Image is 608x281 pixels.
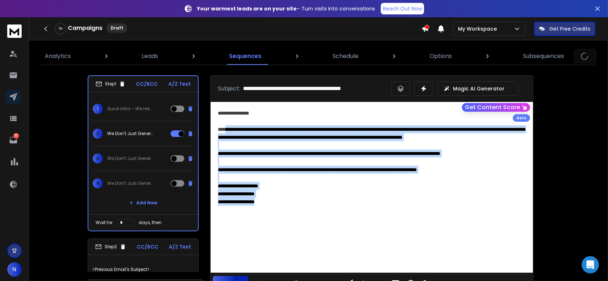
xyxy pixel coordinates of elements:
p: Magic AI Generator [453,85,505,92]
button: Magic AI Generator [437,81,519,96]
li: Step1CC/BCCA/Z Test1Quick Intro – We Help Brands Grow through Ads2We Don’t Just Generate Leads — ... [88,75,199,231]
button: Add New [123,196,163,210]
span: 3 [93,153,103,164]
p: Subject: [218,84,240,93]
p: CC/BCC [136,80,158,88]
div: Step 1 [96,81,125,87]
div: Step 2 [95,244,126,250]
a: Options [425,48,456,65]
div: Draft [107,23,127,33]
h1: Campaigns [68,24,102,32]
a: Schedule [328,48,363,65]
a: Reach Out Now [381,3,424,14]
a: Analytics [40,48,75,65]
button: Get Content Score [462,103,530,112]
p: Wait for [96,220,113,226]
div: Open Intercom Messenger [582,256,599,273]
p: A/Z Test [169,243,191,250]
p: <Previous Email's Subject> [92,259,194,280]
a: Leads [137,48,162,65]
p: Subsequences [523,52,564,61]
p: A/Z Test [168,80,191,88]
p: 0 % [59,27,62,31]
strong: Your warmest leads are on your site [197,5,297,12]
a: 33 [6,133,21,147]
p: 33 [13,133,19,139]
p: My Workspace [458,25,500,32]
p: Schedule [332,52,358,61]
p: CC/BCC [137,243,158,250]
p: – Turn visits into conversations [197,5,375,12]
div: Beta [513,114,530,122]
p: Reach Out Now [383,5,422,12]
button: N [7,262,22,277]
img: logo [7,24,22,38]
p: Quick Intro – We Help Brands Grow through Ads [107,106,153,112]
p: Leads [142,52,158,61]
span: 4 [93,178,103,188]
p: Sequences [229,52,261,61]
p: days, then [138,220,162,226]
p: Analytics [45,52,71,61]
p: Get Free Credits [549,25,590,32]
a: Subsequences [519,48,568,65]
span: 2 [93,129,103,139]
p: We Don’t Just Generate Leads — We Build & Scale Your Brand [107,156,153,161]
button: Get Free Credits [534,22,595,36]
p: Options [429,52,452,61]
a: Sequences [225,48,266,65]
p: We Don’t Just Generate Leads — We Build & Scale Your Brand [107,180,153,186]
span: 1 [93,104,103,114]
p: We Don’t Just Generate Leads — We Build & Scale Your Brand [107,131,153,137]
